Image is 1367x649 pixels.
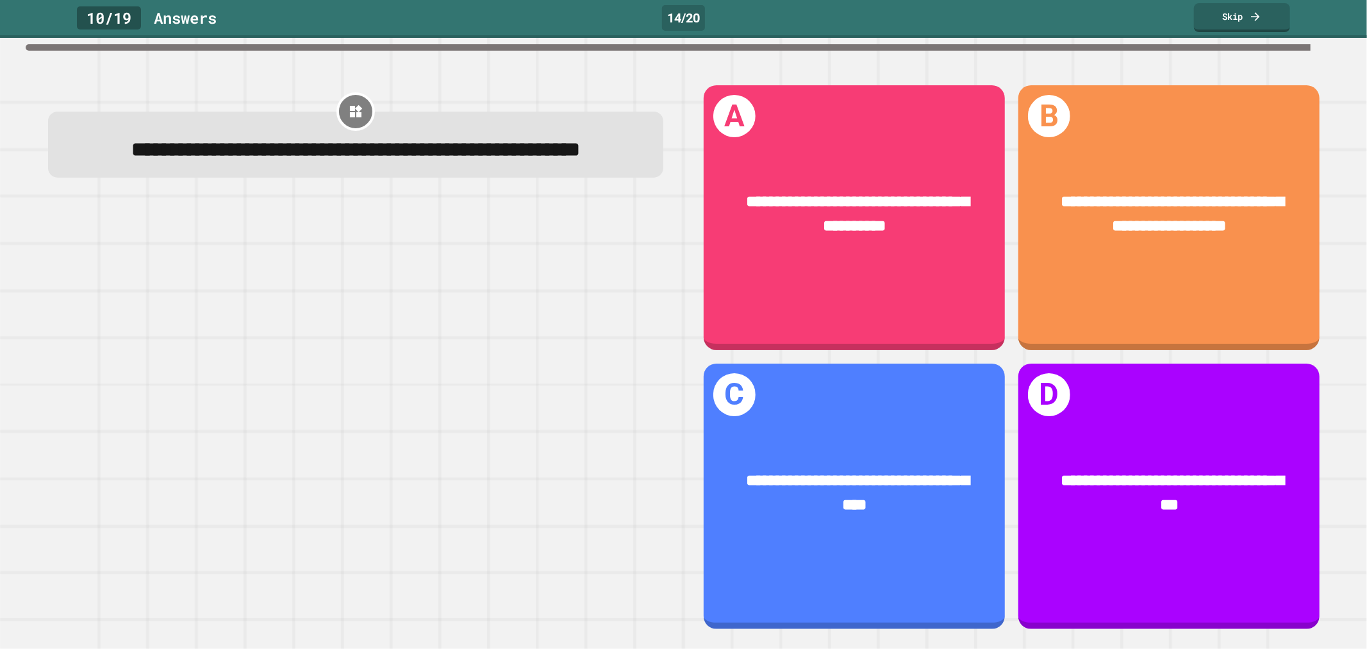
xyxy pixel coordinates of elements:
div: 10 / 19 [77,6,141,29]
h1: B [1028,95,1070,137]
div: Answer s [154,6,217,29]
h1: A [713,95,756,137]
a: Skip [1194,3,1290,32]
div: 14 / 20 [662,5,705,31]
h1: C [713,373,756,416]
h1: D [1028,373,1070,416]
